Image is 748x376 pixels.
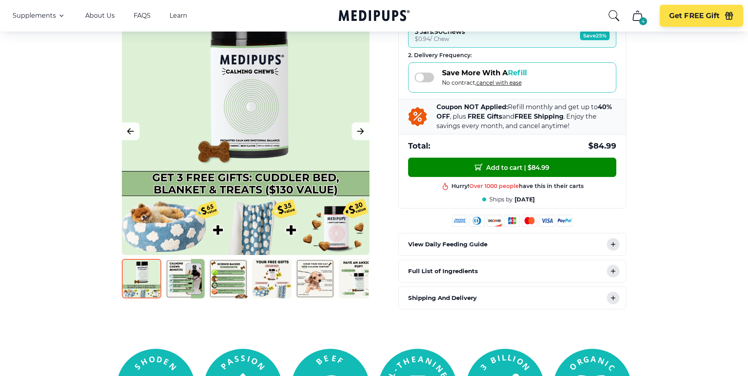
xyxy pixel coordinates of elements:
img: Calming Dog Chews | Natural Dog Supplements [339,259,378,298]
img: Calming Dog Chews | Natural Dog Supplements [209,259,248,298]
button: Best Value3 Jars:90Chews$0.94/ ChewSave25% [408,23,616,48]
span: [DATE] [515,196,535,203]
p: Shipping And Delivery [408,293,477,303]
img: Calming Dog Chews | Natural Dog Supplements [252,259,291,298]
div: Hurry! have this in their carts [451,181,584,189]
a: Medipups [339,8,410,24]
button: Previous Image [122,123,140,140]
span: 2 . Delivery Frequency: [408,52,472,59]
span: Best product [482,191,520,198]
a: Learn [170,12,187,20]
p: Full List of Ingredients [408,266,478,276]
span: Save 25% [580,31,610,40]
span: Save More With A [442,69,527,77]
button: Supplements [13,11,66,20]
span: Supplements [13,12,56,20]
span: Add to cart | $ 84.99 [475,163,549,171]
span: Over 1000 people [469,181,519,188]
a: FAQS [134,12,151,20]
img: Calming Dog Chews | Natural Dog Supplements [122,259,161,298]
span: $ 84.99 [588,141,616,151]
button: Add to cart | $84.99 [408,158,616,177]
b: FREE Gifts [468,113,502,120]
span: cancel with ease [476,79,522,86]
p: Refill monthly and get up to , plus and . Enjoy the savings every month, and cancel anytime! [436,102,616,131]
span: Refill [508,69,527,77]
span: Get FREE Gift [669,11,720,20]
b: Coupon NOT Applied: [436,103,508,111]
span: Total: [408,141,430,151]
span: No contract, [442,79,527,86]
span: Ships by [489,196,513,203]
b: FREE Shipping [515,113,563,120]
img: payment methods [452,215,572,227]
button: search [608,9,620,22]
img: Calming Dog Chews | Natural Dog Supplements [165,259,205,298]
div: $ 0.94 / Chew [415,35,465,43]
div: in this shop [482,191,553,198]
img: Calming Dog Chews | Natural Dog Supplements [295,259,335,298]
button: Next Image [352,123,369,140]
p: View Daily Feeding Guide [408,240,487,249]
button: cart [628,6,647,25]
div: 3 Jars : 90 Chews [415,28,465,35]
button: Get FREE Gift [660,5,743,27]
div: 4 [639,17,647,25]
a: About Us [85,12,115,20]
